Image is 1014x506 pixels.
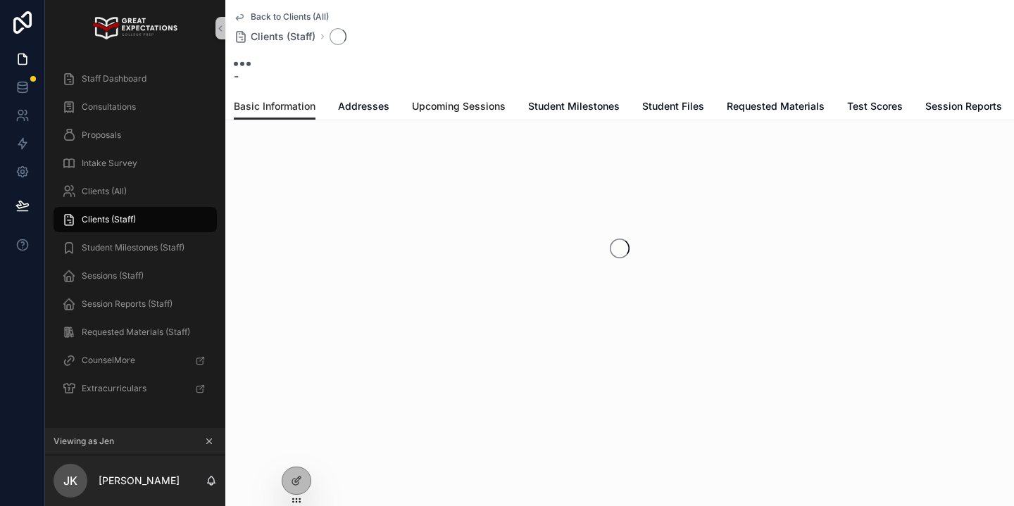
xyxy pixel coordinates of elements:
a: Student Milestones [528,94,620,122]
span: Clients (Staff) [251,30,315,44]
span: Back to Clients (All) [251,11,329,23]
a: Requested Materials [727,94,825,122]
a: Student Milestones (Staff) [54,235,217,260]
span: Student Milestones [528,99,620,113]
span: Intake Survey [82,158,137,169]
a: Session Reports [925,94,1002,122]
a: Sessions (Staff) [54,263,217,289]
span: Requested Materials (Staff) [82,327,190,338]
span: Extracurriculars [82,383,146,394]
span: Student Milestones (Staff) [82,242,184,253]
p: [PERSON_NAME] [99,474,180,488]
span: Session Reports (Staff) [82,298,173,310]
span: Addresses [338,99,389,113]
a: Upcoming Sessions [412,94,506,122]
span: Clients (All) [82,186,127,197]
div: scrollable content [45,56,225,419]
a: Back to Clients (All) [234,11,329,23]
span: Requested Materials [727,99,825,113]
a: Intake Survey [54,151,217,176]
a: Proposals [54,122,217,148]
span: Staff Dashboard [82,73,146,84]
span: Upcoming Sessions [412,99,506,113]
a: Consultations [54,94,217,120]
a: Addresses [338,94,389,122]
a: Test Scores [847,94,903,122]
span: Consultations [82,101,136,113]
span: Viewing as Jen [54,436,114,447]
span: Student Files [642,99,704,113]
a: Clients (All) [54,179,217,204]
a: Student Files [642,94,704,122]
a: Staff Dashboard [54,66,217,91]
a: Clients (Staff) [234,30,315,44]
span: Sessions (Staff) [82,270,144,282]
span: JK [63,472,77,489]
span: CounselMore [82,355,135,366]
span: Test Scores [847,99,903,113]
span: Clients (Staff) [82,214,136,225]
a: Extracurriculars [54,376,217,401]
a: Session Reports (Staff) [54,291,217,317]
span: Proposals [82,129,121,141]
span: - [234,68,251,84]
a: Clients (Staff) [54,207,217,232]
span: Session Reports [925,99,1002,113]
span: Basic Information [234,99,315,113]
img: App logo [93,17,177,39]
a: Requested Materials (Staff) [54,320,217,345]
a: CounselMore [54,348,217,373]
a: Basic Information [234,94,315,120]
